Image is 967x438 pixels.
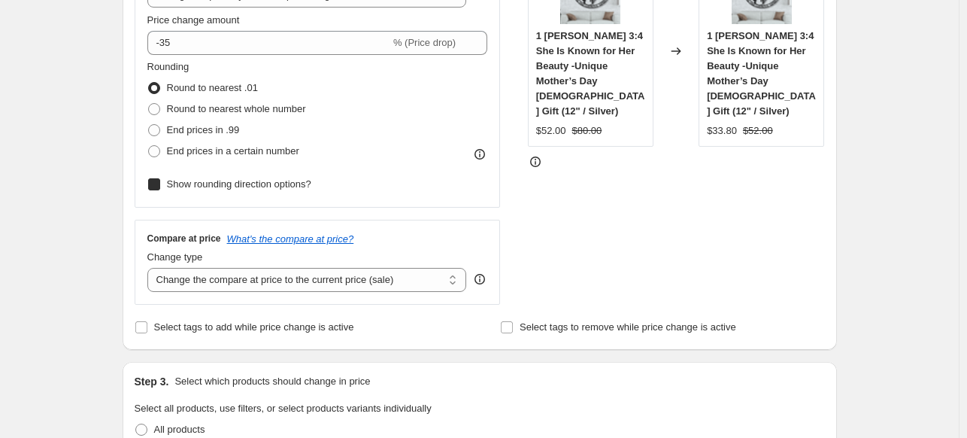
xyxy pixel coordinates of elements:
[536,30,645,117] span: 1 [PERSON_NAME] 3:4 She Is Known for Her Beauty -Unique Mother’s Day [DEMOGRAPHIC_DATA] Gift (12"...
[147,61,189,72] span: Rounding
[472,272,487,287] div: help
[536,125,566,136] span: $52.00
[227,233,354,245] button: What's the compare at price?
[147,14,240,26] span: Price change amount
[167,124,240,135] span: End prices in .99
[147,31,390,55] input: -15
[135,374,169,389] h2: Step 3.
[167,103,306,114] span: Round to nearest whole number
[167,145,299,157] span: End prices in a certain number
[154,321,354,333] span: Select tags to add while price change is active
[147,251,203,263] span: Change type
[154,424,205,435] span: All products
[167,178,311,190] span: Show rounding direction options?
[707,125,737,136] span: $33.80
[393,37,456,48] span: % (Price drop)
[147,233,221,245] h3: Compare at price
[743,125,773,136] span: $52.00
[707,30,816,117] span: 1 [PERSON_NAME] 3:4 She Is Known for Her Beauty -Unique Mother’s Day [DEMOGRAPHIC_DATA] Gift (12"...
[135,403,432,414] span: Select all products, use filters, or select products variants individually
[174,374,370,389] p: Select which products should change in price
[572,125,602,136] span: $80.00
[520,321,736,333] span: Select tags to remove while price change is active
[167,82,258,93] span: Round to nearest .01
